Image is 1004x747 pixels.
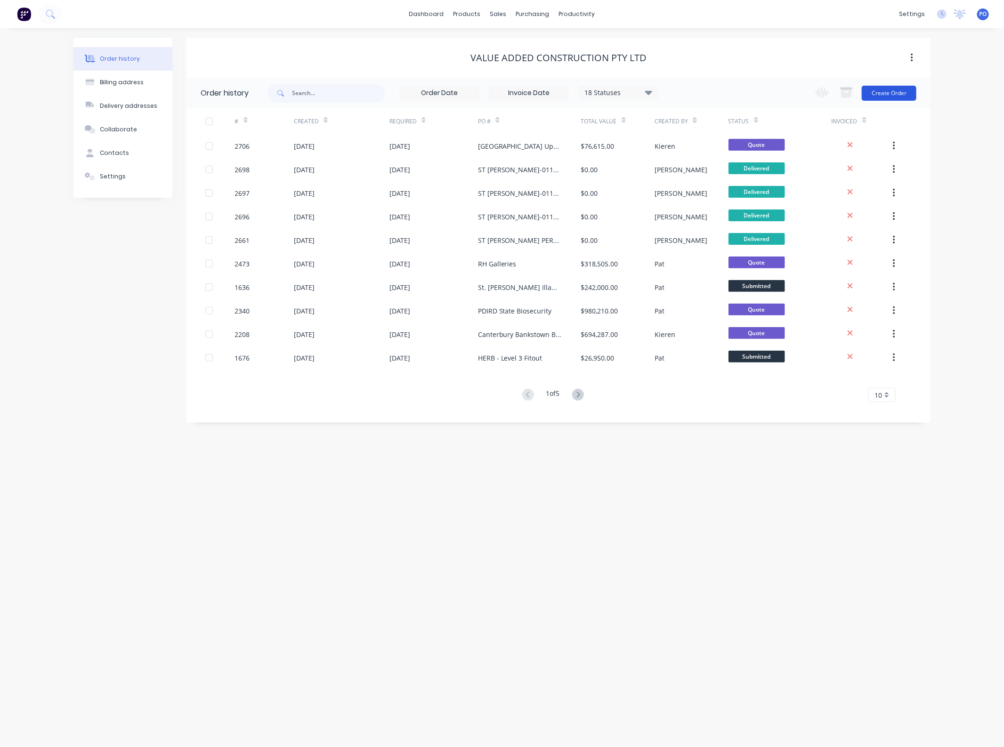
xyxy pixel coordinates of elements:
[389,141,410,151] div: [DATE]
[389,282,410,292] div: [DATE]
[100,125,137,134] div: Collaborate
[235,165,250,175] div: 2698
[478,165,562,175] div: ST [PERSON_NAME]-01101 RUN E
[478,353,542,363] div: HERB - Level 3 Fitout
[486,7,511,21] div: sales
[292,84,385,103] input: Search...
[581,188,598,198] div: $0.00
[581,259,618,269] div: $318,505.00
[581,117,617,126] div: Total Value
[655,212,707,222] div: [PERSON_NAME]
[581,235,598,245] div: $0.00
[235,353,250,363] div: 1676
[581,108,655,134] div: Total Value
[478,259,517,269] div: RH Galleries
[729,108,832,134] div: Status
[478,235,562,245] div: ST [PERSON_NAME] PERFORMANCE & TRAINING CENTER GF SITE MEASURES
[389,329,410,339] div: [DATE]
[389,353,410,363] div: [DATE]
[554,7,600,21] div: productivity
[235,117,239,126] div: #
[389,306,410,316] div: [DATE]
[235,235,250,245] div: 2661
[100,55,140,63] div: Order history
[729,139,785,151] span: Quote
[581,165,598,175] div: $0.00
[655,141,675,151] div: Kieren
[581,282,618,292] div: $242,000.00
[581,141,615,151] div: $76,615.00
[294,141,315,151] div: [DATE]
[73,141,172,165] button: Contacts
[478,212,562,222] div: ST [PERSON_NAME]-01101 RUN C
[729,327,785,339] span: Quote
[894,7,930,21] div: settings
[655,188,707,198] div: [PERSON_NAME]
[235,188,250,198] div: 2697
[294,329,315,339] div: [DATE]
[655,235,707,245] div: [PERSON_NAME]
[489,86,568,100] input: Invoice Date
[389,188,410,198] div: [DATE]
[581,306,618,316] div: $980,210.00
[294,165,315,175] div: [DATE]
[100,149,129,157] div: Contacts
[400,86,479,100] input: Order Date
[235,141,250,151] div: 2706
[235,306,250,316] div: 2340
[655,259,664,269] div: Pat
[478,108,581,134] div: PO #
[449,7,486,21] div: products
[478,188,562,198] div: ST [PERSON_NAME]-01101 RUN D
[729,186,785,198] span: Delivered
[655,306,664,316] div: Pat
[73,165,172,188] button: Settings
[389,108,478,134] div: Required
[294,212,315,222] div: [DATE]
[100,172,126,181] div: Settings
[294,353,315,363] div: [DATE]
[729,304,785,315] span: Quote
[980,10,987,18] span: PO
[73,47,172,71] button: Order history
[478,306,552,316] div: PDIRD State Biosecurity
[729,233,785,245] span: Delivered
[478,141,562,151] div: [GEOGRAPHIC_DATA] Upgrades
[235,259,250,269] div: 2473
[100,102,157,110] div: Delivery addresses
[655,282,664,292] div: Pat
[389,117,417,126] div: Required
[832,108,891,134] div: Invoiced
[478,282,562,292] div: St. [PERSON_NAME] Illawarra Dragons
[294,117,319,126] div: Created
[546,388,560,402] div: 1 of 5
[470,52,647,64] div: Value Added Construction Pty Ltd
[294,306,315,316] div: [DATE]
[581,329,618,339] div: $694,287.00
[478,117,491,126] div: PO #
[655,329,675,339] div: Kieren
[389,235,410,245] div: [DATE]
[655,108,728,134] div: Created By
[389,212,410,222] div: [DATE]
[655,165,707,175] div: [PERSON_NAME]
[729,162,785,174] span: Delivered
[294,235,315,245] div: [DATE]
[235,212,250,222] div: 2696
[201,88,249,99] div: Order history
[235,329,250,339] div: 2208
[235,282,250,292] div: 1636
[389,165,410,175] div: [DATE]
[729,209,785,221] span: Delivered
[294,282,315,292] div: [DATE]
[294,188,315,198] div: [DATE]
[17,7,31,21] img: Factory
[729,117,749,126] div: Status
[862,86,916,101] button: Create Order
[579,88,658,98] div: 18 Statuses
[832,117,858,126] div: Invoiced
[729,351,785,362] span: Submitted
[874,390,882,400] span: 10
[729,257,785,268] span: Quote
[511,7,554,21] div: purchasing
